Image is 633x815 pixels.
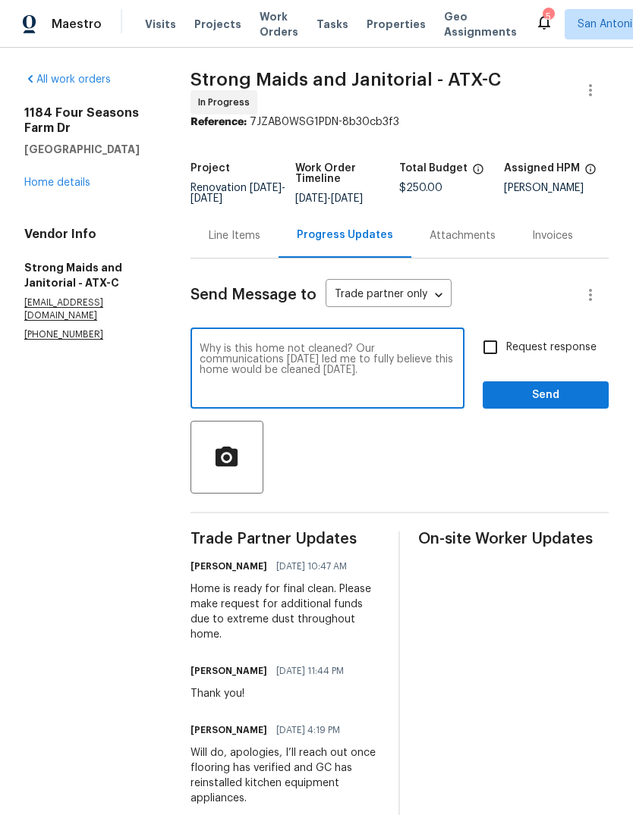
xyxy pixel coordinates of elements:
span: Visits [145,17,176,32]
span: [DATE] [295,193,327,204]
textarea: Why is this home not cleaned? Our communications [DATE] led me to fully believe this home would b... [200,343,455,397]
div: Will do, apologies, I’ll reach out once flooring has verified and GC has reinstalled kitchen equi... [191,745,381,806]
h4: Vendor Info [24,227,154,242]
h5: Total Budget [399,163,468,174]
chrome_annotation: [PHONE_NUMBER] [24,330,103,340]
span: Projects [194,17,241,32]
span: The total cost of line items that have been proposed by Opendoor. This sum includes line items th... [472,163,484,183]
span: [DATE] [331,193,363,204]
h5: Strong Maids and Janitorial - ATX-C [24,260,154,290]
div: Attachments [430,228,496,243]
h5: Work Order Timeline [295,163,400,184]
span: - [191,183,285,204]
h5: Project [191,163,230,174]
span: [DATE] [250,183,282,193]
span: $250.00 [399,183,442,193]
h2: 1184 Four Seasons Farm Dr [24,105,154,136]
span: Properties [367,17,426,32]
b: Reference: [191,117,247,127]
h6: [PERSON_NAME] [191,559,267,574]
span: Strong Maids and Janitorial - ATX-C [191,71,501,89]
span: The hpm assigned to this work order. [584,163,597,183]
span: In Progress [198,95,256,110]
div: Trade partner only [326,283,452,308]
h6: [PERSON_NAME] [191,663,267,679]
div: Progress Updates [297,227,393,243]
a: Home details [24,177,90,188]
div: [PERSON_NAME] [504,183,609,193]
span: On-site Worker Updates [418,531,609,547]
span: Renovation [191,183,285,204]
div: Home is ready for final clean. Please make request for additional funds due to extreme dust throu... [191,581,381,642]
div: 7JZAB0WSG1PDN-8b30cb3f3 [191,114,609,130]
h5: [GEOGRAPHIC_DATA] [24,142,154,157]
button: Send [483,381,609,409]
chrome_annotation: [EMAIL_ADDRESS][DOMAIN_NAME] [24,298,103,321]
span: Trade Partner Updates [191,531,381,547]
h5: Assigned HPM [504,163,580,174]
span: [DATE] 4:19 PM [276,723,340,738]
span: [DATE] 11:44 PM [276,663,344,679]
span: - [295,193,363,204]
span: Tasks [316,19,348,30]
span: Request response [506,340,597,356]
a: All work orders [24,74,111,85]
span: Send [495,386,597,405]
div: Line Items [209,228,260,243]
span: Send Message to [191,287,316,302]
div: Thank you! [191,686,353,701]
span: [DATE] 10:47 AM [276,559,347,574]
span: Geo Assignments [444,9,517,39]
span: [DATE] [191,193,222,204]
div: 5 [543,9,553,24]
div: Invoices [532,228,573,243]
span: Work Orders [260,9,298,39]
span: Maestro [52,17,102,32]
h6: [PERSON_NAME] [191,723,267,738]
